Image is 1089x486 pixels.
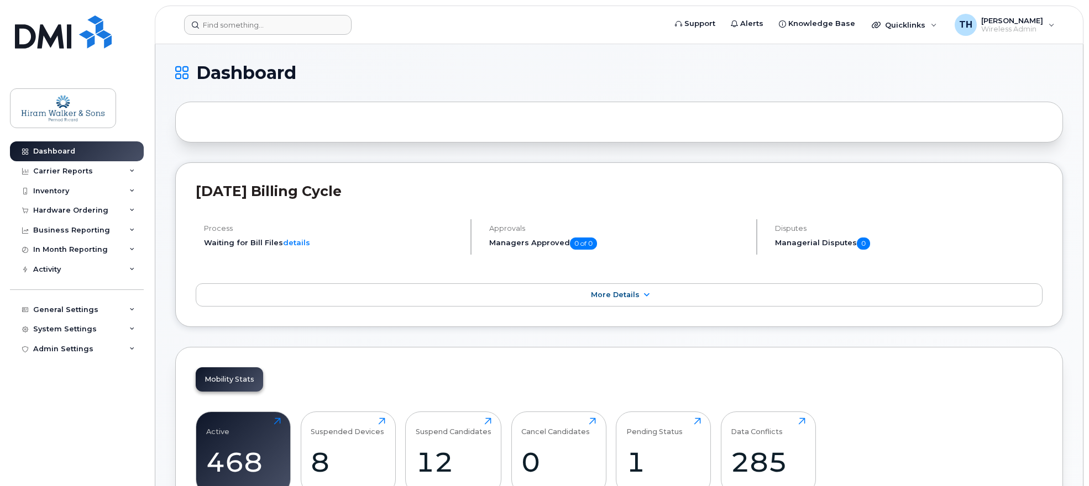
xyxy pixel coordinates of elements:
span: Dashboard [196,65,296,81]
div: Cancel Candidates [521,418,590,436]
div: 285 [731,446,805,478]
div: Active [206,418,229,436]
li: Waiting for Bill Files [204,237,461,248]
a: details [283,238,310,247]
div: Suspend Candidates [416,418,491,436]
h4: Disputes [775,224,1043,233]
span: 0 of 0 [570,237,597,250]
h5: Managerial Disputes [775,237,1043,250]
h4: Approvals [489,224,746,233]
span: 0 [857,237,870,250]
div: 12 [416,446,491,478]
div: 0 [521,446,596,478]
h2: [DATE] Billing Cycle [196,183,1043,199]
div: 468 [206,446,281,478]
div: Data Conflicts [731,418,783,436]
div: 8 [311,446,385,478]
div: Pending Status [626,418,683,436]
span: More Details [591,290,640,299]
div: Suspended Devices [311,418,384,436]
div: 1 [626,446,701,478]
h4: Process [204,224,461,233]
h5: Managers Approved [489,237,746,250]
